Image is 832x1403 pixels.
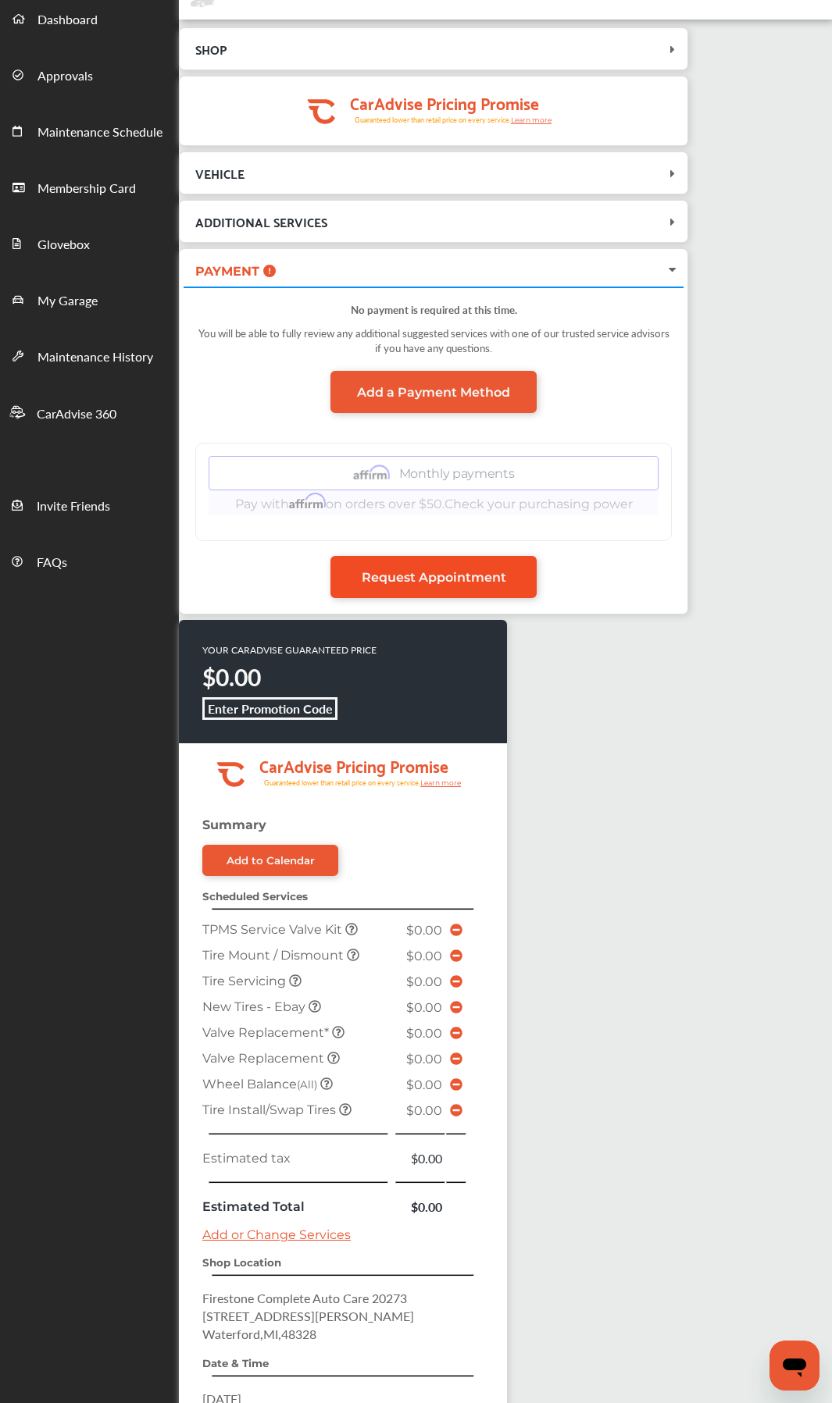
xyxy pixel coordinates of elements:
span: $0.00 [406,1000,442,1015]
b: Enter Promotion Code [208,700,333,718]
span: SHOP [195,38,227,59]
a: Maintenance History [1,327,178,383]
span: Wheel Balance [202,1077,320,1091]
div: You will be able to fully review any additional suggested services with one of our trusted servic... [195,318,672,371]
tspan: Guaranteed lower than retail price on every service. [264,778,420,788]
span: Firestone Complete Auto Care 20273 [202,1289,407,1307]
span: $0.00 [406,923,442,938]
tspan: Guaranteed lower than retail price on every service. [355,115,511,125]
span: Waterford , MI , 48328 [202,1325,316,1343]
span: PAYMENT [195,264,259,279]
span: $0.00 [406,1103,442,1118]
a: Maintenance Schedule [1,102,178,158]
span: Maintenance History [37,347,153,368]
span: ADDITIONAL SERVICES [195,211,327,232]
span: TPMS Service Valve Kit [202,922,345,937]
strong: Date & Time [202,1357,269,1369]
strong: Summary [202,817,266,832]
span: Glovebox [37,235,90,255]
strong: Shop Location [202,1256,281,1269]
tspan: Learn more [420,778,462,787]
td: Estimated tax [198,1145,395,1171]
span: Membership Card [37,179,136,199]
td: $0.00 [395,1145,447,1171]
a: Add to Calendar [202,845,338,876]
a: Add or Change Services [202,1227,351,1242]
span: CarAdvise 360 [37,404,116,425]
span: $0.00 [406,1026,442,1041]
span: FAQs [37,553,67,573]
span: Request Appointment [362,570,506,585]
span: Valve Replacement [202,1051,327,1066]
strong: No payment is required at this time. [351,302,517,317]
td: Estimated Total [198,1194,395,1220]
p: YOUR CARADVISE GUARANTEED PRICE [202,643,377,657]
span: $0.00 [406,974,442,989]
span: Valve Replacement* [202,1025,332,1040]
tspan: CarAdvise Pricing Promise [259,751,448,779]
small: (All) [297,1078,317,1091]
a: My Garage [1,271,178,327]
a: Membership Card [1,158,178,215]
strong: $0.00 [202,661,261,693]
span: My Garage [37,291,98,312]
span: [STREET_ADDRESS][PERSON_NAME] [202,1307,414,1325]
span: VEHICLE [195,162,245,183]
span: Dashboard [37,10,98,30]
span: Add a Payment Method [357,385,510,400]
span: New Tires - Ebay [202,999,309,1014]
iframe: Button to launch messaging window [770,1341,820,1391]
tspan: CarAdvise Pricing Promise [350,88,539,116]
a: Glovebox [1,215,178,271]
a: Request Appointment [330,556,537,598]
div: Add to Calendar [227,854,315,867]
span: Tire Install/Swap Tires [202,1102,339,1117]
a: Approvals [1,46,178,102]
strong: Scheduled Services [202,890,308,903]
span: $0.00 [406,1052,442,1066]
span: Approvals [37,66,93,87]
span: Tire Servicing [202,974,289,988]
span: Tire Mount / Dismount [202,948,347,963]
span: Invite Friends [37,497,110,517]
span: $0.00 [406,1077,442,1092]
tspan: Learn more [511,116,552,124]
td: $0.00 [395,1194,447,1220]
span: $0.00 [406,949,442,963]
span: Maintenance Schedule [37,123,162,143]
a: Add a Payment Method [330,371,537,413]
